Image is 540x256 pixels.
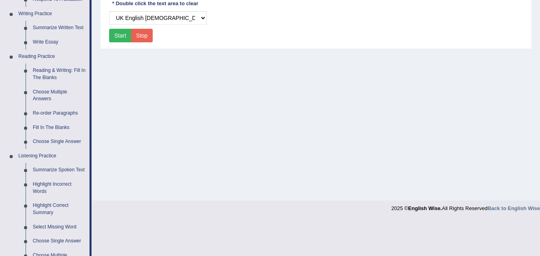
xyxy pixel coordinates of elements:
[29,220,90,234] a: Select Missing Word
[15,7,90,21] a: Writing Practice
[29,198,90,220] a: Highlight Correct Summary
[29,121,90,135] a: Fill In The Blanks
[131,29,153,42] button: Stop
[109,29,132,42] button: Start
[29,163,90,177] a: Summarize Spoken Text
[29,177,90,198] a: Highlight Incorrect Words
[29,135,90,149] a: Choose Single Answer
[391,200,540,212] div: 2025 © All Rights Reserved
[29,64,90,85] a: Reading & Writing: Fill In The Blanks
[29,234,90,248] a: Choose Single Answer
[29,106,90,121] a: Re-order Paragraphs
[29,85,90,106] a: Choose Multiple Answers
[488,205,540,211] a: Back to English Wise
[29,21,90,35] a: Summarize Written Text
[408,205,442,211] strong: English Wise.
[29,35,90,50] a: Write Essay
[15,50,90,64] a: Reading Practice
[15,149,90,163] a: Listening Practice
